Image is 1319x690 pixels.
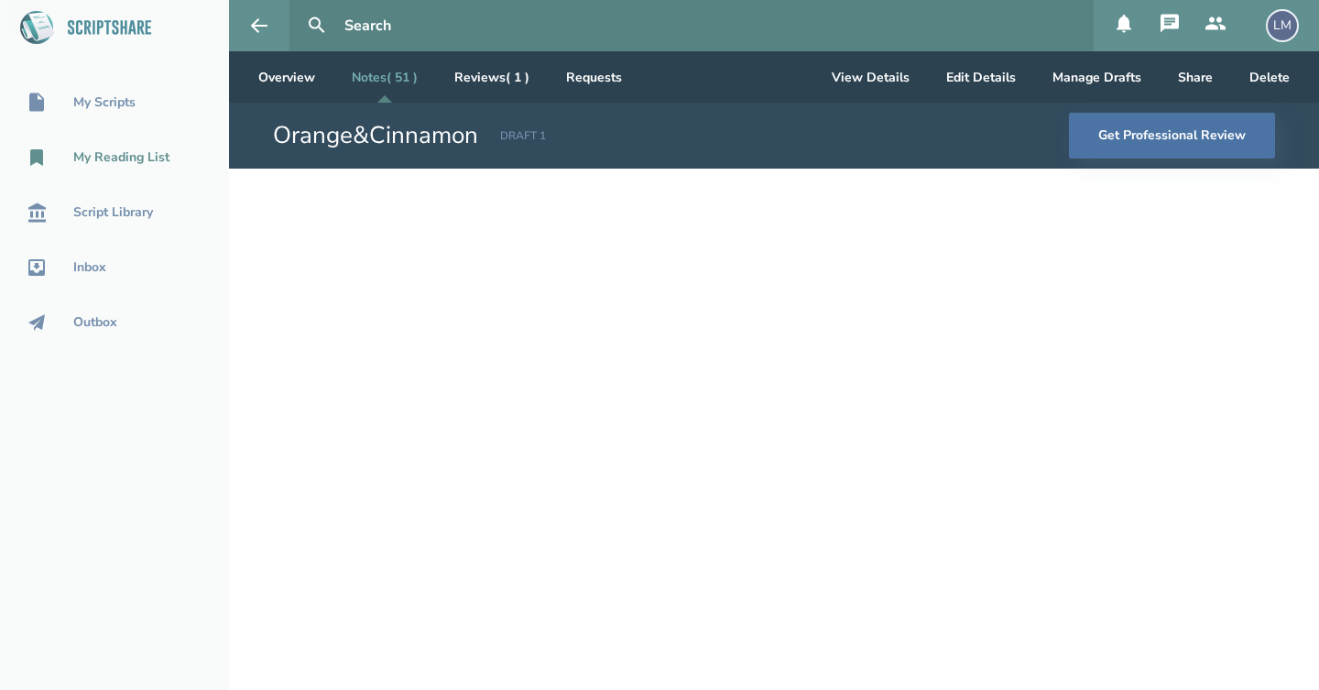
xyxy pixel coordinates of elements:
div: Inbox [73,260,106,275]
button: Delete [1235,51,1304,103]
button: View Details [817,51,924,103]
div: LM [1266,9,1299,42]
div: My Reading List [73,150,169,165]
a: Reviews( 1 ) [440,51,544,103]
a: Overview [244,51,330,103]
div: My Scripts [73,95,136,110]
button: Edit Details [932,51,1030,103]
button: Manage Drafts [1038,51,1156,103]
div: Script Library [73,205,153,220]
button: Get Professional Review [1069,113,1275,159]
a: Requests [551,51,637,103]
button: Share [1163,51,1227,103]
h1: Orange&Cinnamon [273,119,478,152]
a: Notes( 51 ) [337,51,432,103]
div: DRAFT 1 [500,128,546,144]
div: Outbox [73,315,117,330]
